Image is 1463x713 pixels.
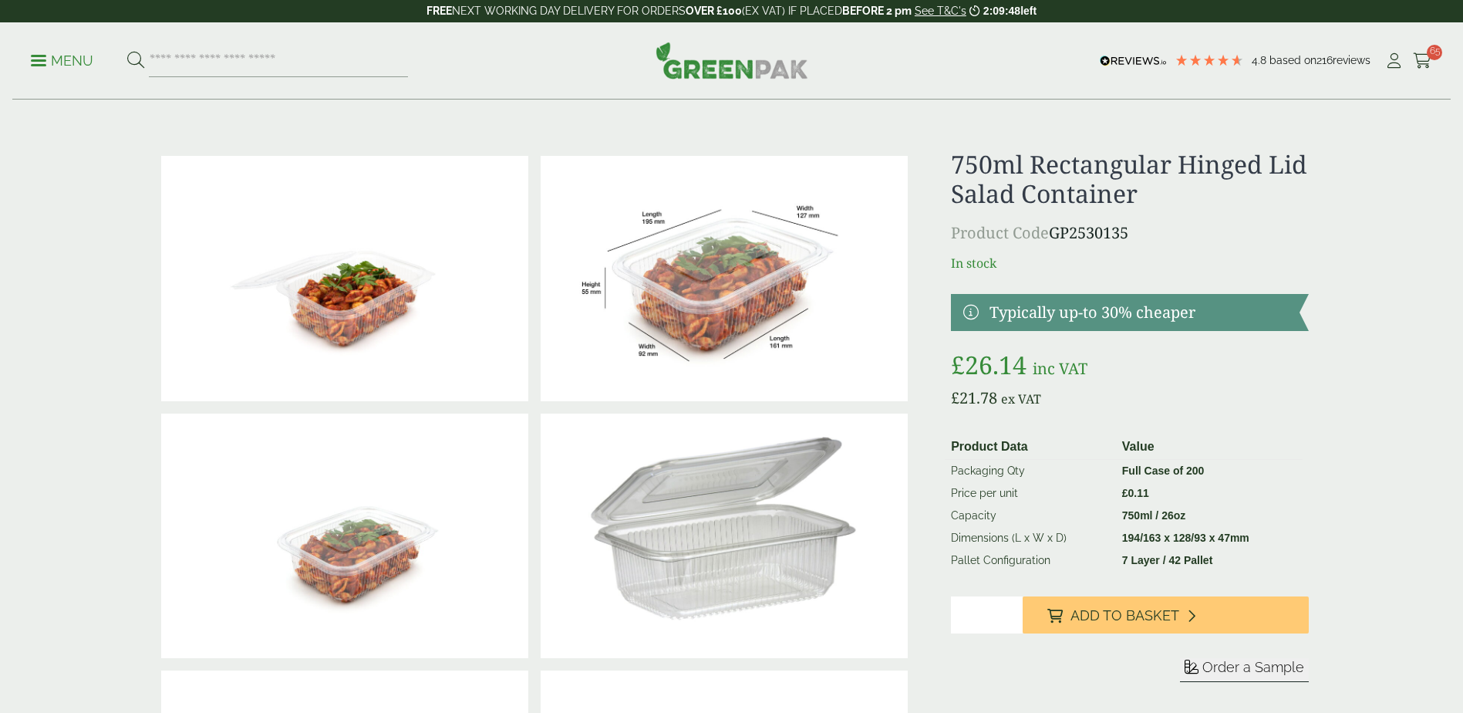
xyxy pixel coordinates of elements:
img: 750ml Rectangle Hinged Salad Container Closed [161,414,528,659]
span: £ [1122,487,1128,499]
div: 4.79 Stars [1175,53,1244,67]
span: 2:09:48 [983,5,1020,17]
img: GreenPak Supplies [656,42,808,79]
strong: OVER £100 [686,5,742,17]
td: Dimensions (L x W x D) [945,527,1116,549]
span: 65 [1427,45,1442,60]
strong: FREE [426,5,452,17]
strong: BEFORE 2 pm [842,5,912,17]
h1: 750ml Rectangular Hinged Lid Salad Container [951,150,1308,209]
p: GP2530135 [951,221,1308,245]
span: Add to Basket [1070,607,1179,624]
img: SaladBox_750rectangle [541,156,908,401]
th: Value [1116,434,1303,460]
span: ex VAT [1001,390,1041,407]
span: left [1020,5,1037,17]
span: Order a Sample [1202,659,1304,675]
td: Packaging Qty [945,459,1116,482]
bdi: 0.11 [1122,487,1149,499]
p: In stock [951,254,1308,272]
bdi: 26.14 [951,348,1026,381]
td: Price per unit [945,482,1116,505]
a: 65 [1413,49,1432,73]
img: 750ml Rectangle Hinged Salad Container Open [161,156,528,401]
span: inc VAT [1033,358,1087,379]
strong: Full Case of 200 [1122,465,1205,477]
strong: 7 Layer / 42 Pallet [1122,554,1213,566]
button: Add to Basket [1023,596,1309,634]
img: 750ml Rectangular Hinged Lid Salad Container 0 [541,414,908,659]
td: Pallet Configuration [945,549,1116,572]
a: See T&C's [915,5,966,17]
span: Product Code [951,222,1049,243]
span: Based on [1269,54,1316,66]
th: Product Data [945,434,1116,460]
strong: 750ml / 26oz [1122,509,1186,522]
span: reviews [1333,54,1370,66]
span: 216 [1316,54,1333,66]
td: Capacity [945,505,1116,527]
bdi: 21.78 [951,387,997,408]
span: £ [951,348,965,381]
button: Order a Sample [1180,658,1309,682]
p: Menu [31,52,93,70]
span: £ [951,387,959,408]
img: REVIEWS.io [1100,56,1167,66]
i: Cart [1413,53,1432,69]
i: My Account [1384,53,1404,69]
strong: 194/163 x 128/93 x 47mm [1122,532,1249,544]
span: 4.8 [1252,54,1269,66]
a: Menu [31,52,93,67]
